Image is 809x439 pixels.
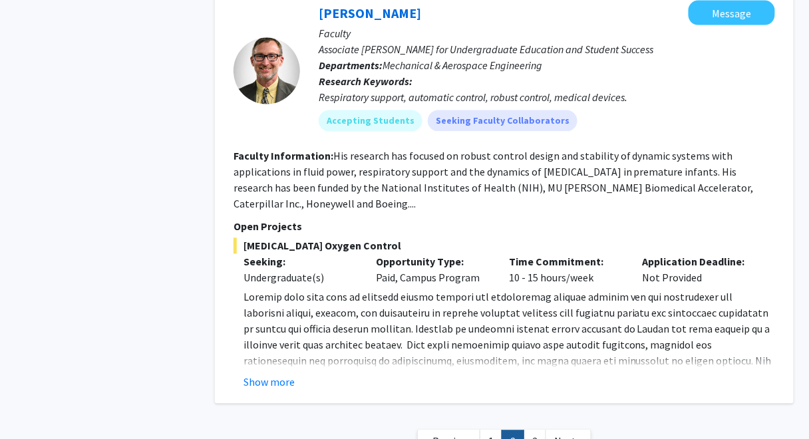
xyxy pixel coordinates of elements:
p: Faculty [319,25,775,41]
div: Not Provided [632,254,765,286]
p: Seeking: [243,254,357,270]
iframe: Chat [10,379,57,429]
mat-chip: Accepting Students [319,110,422,132]
p: Open Projects [234,219,775,235]
span: Mechanical & Aerospace Engineering [383,59,542,72]
div: Undergraduate(s) [243,270,357,286]
b: Faculty Information: [234,150,333,163]
div: Respiratory support, automatic control, robust control, medical devices. [319,89,775,105]
mat-chip: Seeking Faculty Collaborators [428,110,577,132]
fg-read-more: His research has focused on robust control design and stability of dynamic systems with applicati... [234,150,754,211]
p: Time Commitment: [510,254,623,270]
span: [MEDICAL_DATA] Oxygen Control [234,238,775,254]
a: [PERSON_NAME] [319,5,421,21]
div: 10 - 15 hours/week [500,254,633,286]
button: Show more [243,374,295,390]
p: Opportunity Type: [377,254,490,270]
div: Paid, Campus Program [367,254,500,286]
b: Research Keywords: [319,74,412,88]
b: Departments: [319,59,383,72]
button: Message Roger Fales [689,1,775,25]
p: Associate [PERSON_NAME] for Undergraduate Education and Student Success [319,41,775,57]
p: Application Deadline: [642,254,755,270]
